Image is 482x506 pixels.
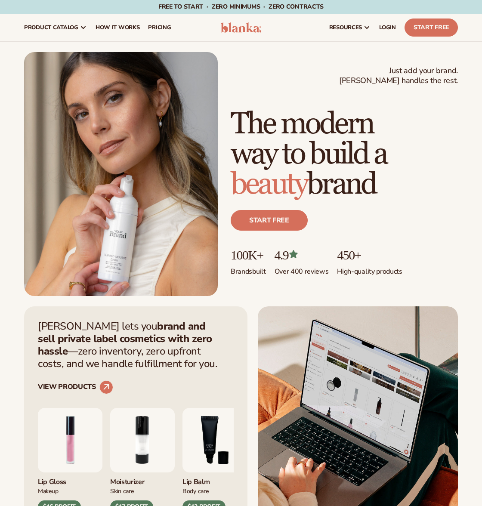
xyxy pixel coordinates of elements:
span: product catalog [24,24,78,31]
p: High-quality products [337,262,402,276]
a: VIEW PRODUCTS [38,380,113,394]
a: resources [325,14,375,41]
span: Free to start · ZERO minimums · ZERO contracts [158,3,324,11]
span: How It Works [96,24,140,31]
p: Brands built [231,262,266,276]
div: Skin Care [110,486,175,495]
img: Smoothing lip balm. [182,408,247,472]
img: Female holding tanning mousse. [24,52,218,296]
span: pricing [148,24,171,31]
div: Lip Balm [182,472,247,487]
a: Start free [231,210,308,231]
a: Start Free [405,19,458,37]
span: LOGIN [379,24,396,31]
p: 100K+ [231,248,266,262]
div: Body Care [182,486,247,495]
span: beauty [231,166,307,203]
img: Moisturizing lotion. [110,408,175,472]
h1: The modern way to build a brand [231,109,458,200]
strong: brand and sell private label cosmetics with zero hassle [38,319,212,358]
a: product catalog [20,14,91,41]
div: Lip Gloss [38,472,102,487]
p: 4.9 [275,248,329,262]
a: LOGIN [375,14,400,41]
a: How It Works [91,14,144,41]
div: Makeup [38,486,102,495]
p: Over 400 reviews [275,262,329,276]
p: [PERSON_NAME] lets you —zero inventory, zero upfront costs, and we handle fulfillment for you. [38,320,223,370]
div: Moisturizer [110,472,175,487]
img: logo [221,22,261,33]
a: pricing [144,14,175,41]
p: 450+ [337,248,402,262]
img: Pink lip gloss. [38,408,102,472]
span: Just add your brand. [PERSON_NAME] handles the rest. [339,66,458,86]
span: resources [329,24,362,31]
